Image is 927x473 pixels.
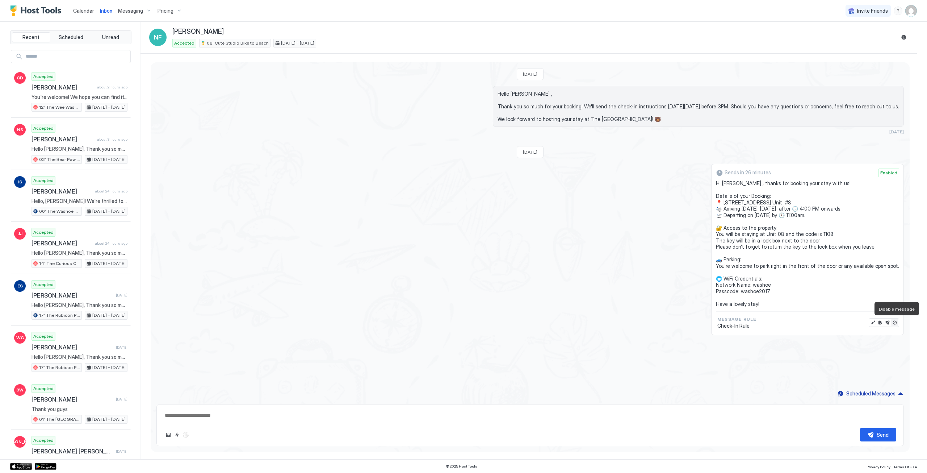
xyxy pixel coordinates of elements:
[100,8,112,14] span: Inbox
[498,91,899,123] span: Hello [PERSON_NAME] , Thank you so much for your booking! We'll send the check-in instructions [D...
[118,8,143,14] span: Messaging
[173,431,181,439] button: Quick reply
[92,260,126,267] span: [DATE] - [DATE]
[33,125,54,132] span: Accepted
[32,198,127,204] span: Hello, [PERSON_NAME]! We're thrilled to hear that you're excited for your stay! If you have any q...
[32,146,127,152] span: Hello [PERSON_NAME], Thank you so much for your booking! We'll send the check-in instructions on ...
[33,333,54,340] span: Accepted
[32,188,92,195] span: [PERSON_NAME]
[32,448,113,455] span: [PERSON_NAME] [PERSON_NAME] [PERSON_NAME]
[17,231,22,237] span: JJ
[716,180,899,307] span: Hi [PERSON_NAME] , thanks for booking your stay with us! Details of your Booking: 📍 [STREET_ADDRE...
[116,293,127,298] span: [DATE]
[32,84,94,91] span: [PERSON_NAME]
[32,136,94,143] span: [PERSON_NAME]
[10,30,131,44] div: tab-group
[2,439,38,445] span: [PERSON_NAME]
[32,94,127,100] span: You're welcome! We hope you can find it soon 😊
[32,458,127,464] span: buenas tardes quisiera saber si a la momento de cancelar se da el codigo de la puerta o al llegar...
[102,34,119,41] span: Unread
[523,71,537,77] span: [DATE]
[39,416,80,423] span: 01: The [GEOGRAPHIC_DATA] at The [GEOGRAPHIC_DATA]
[158,8,173,14] span: Pricing
[39,156,80,163] span: 02: The Bear Paw Pet Friendly King Studio
[116,449,127,454] span: [DATE]
[877,431,889,439] div: Send
[717,323,756,329] span: Check-In Rule
[889,129,904,134] span: [DATE]
[73,8,94,14] span: Calendar
[17,283,23,289] span: ES
[39,312,80,319] span: 17: The Rubicon Pet Friendly Studio
[52,32,90,42] button: Scheduled
[32,250,127,256] span: Hello [PERSON_NAME], Thank you so much for your booking! We'll send the check-in instructions [DA...
[893,465,917,469] span: Terms Of Use
[32,292,113,299] span: [PERSON_NAME]
[12,32,50,42] button: Recent
[39,104,80,111] span: 12: The Wee Washoe Pet-Friendly Studio
[116,345,127,350] span: [DATE]
[523,149,537,155] span: [DATE]
[39,208,80,215] span: 06: The Washoe Sierra Studio
[17,75,23,81] span: CD
[884,319,891,326] button: Send now
[92,208,126,215] span: [DATE] - [DATE]
[869,319,877,326] button: Edit message
[10,463,32,470] a: App Store
[92,416,126,423] span: [DATE] - [DATE]
[91,32,130,42] button: Unread
[33,437,54,444] span: Accepted
[59,34,83,41] span: Scheduled
[22,34,39,41] span: Recent
[32,302,127,308] span: Hello [PERSON_NAME], Thank you so much for your booking! We'll send the check-in instructions [DA...
[894,7,902,15] div: menu
[95,189,127,194] span: about 24 hours ago
[92,364,126,371] span: [DATE] - [DATE]
[154,33,162,42] span: NF
[95,241,127,246] span: about 24 hours ago
[17,126,23,133] span: NS
[33,281,54,288] span: Accepted
[717,316,756,323] span: Message Rule
[18,179,22,185] span: IS
[32,240,92,247] span: [PERSON_NAME]
[32,354,127,360] span: Hello [PERSON_NAME], Thank you so much for your booking! We'll send the check-in instructions [DA...
[97,85,127,90] span: about 2 hours ago
[893,462,917,470] a: Terms Of Use
[33,385,54,392] span: Accepted
[174,40,194,46] span: Accepted
[725,169,771,176] span: Sends in 26 minutes
[33,229,54,236] span: Accepted
[207,40,269,46] span: 08: Cute Studio Bike to Beach
[860,428,896,441] button: Send
[32,396,113,403] span: [PERSON_NAME]
[100,7,112,14] a: Inbox
[867,465,890,469] span: Privacy Policy
[891,319,898,326] button: Disable message
[867,462,890,470] a: Privacy Policy
[39,364,80,371] span: 17: The Rubicon Pet Friendly Studio
[35,463,56,470] a: Google Play Store
[281,40,314,46] span: [DATE] - [DATE]
[92,156,126,163] span: [DATE] - [DATE]
[33,73,54,80] span: Accepted
[32,406,127,412] span: Thank you guys
[899,33,908,42] button: Reservation information
[116,397,127,402] span: [DATE]
[92,312,126,319] span: [DATE] - [DATE]
[446,464,477,469] span: © 2025 Host Tools
[23,50,130,63] input: Input Field
[33,177,54,184] span: Accepted
[857,8,888,14] span: Invite Friends
[32,344,113,351] span: [PERSON_NAME]
[172,28,224,36] span: [PERSON_NAME]
[905,5,917,17] div: User profile
[877,319,884,326] button: Edit rule
[16,387,24,393] span: BW
[879,306,915,312] span: Disable message
[10,5,64,16] a: Host Tools Logo
[97,137,127,142] span: about 3 hours ago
